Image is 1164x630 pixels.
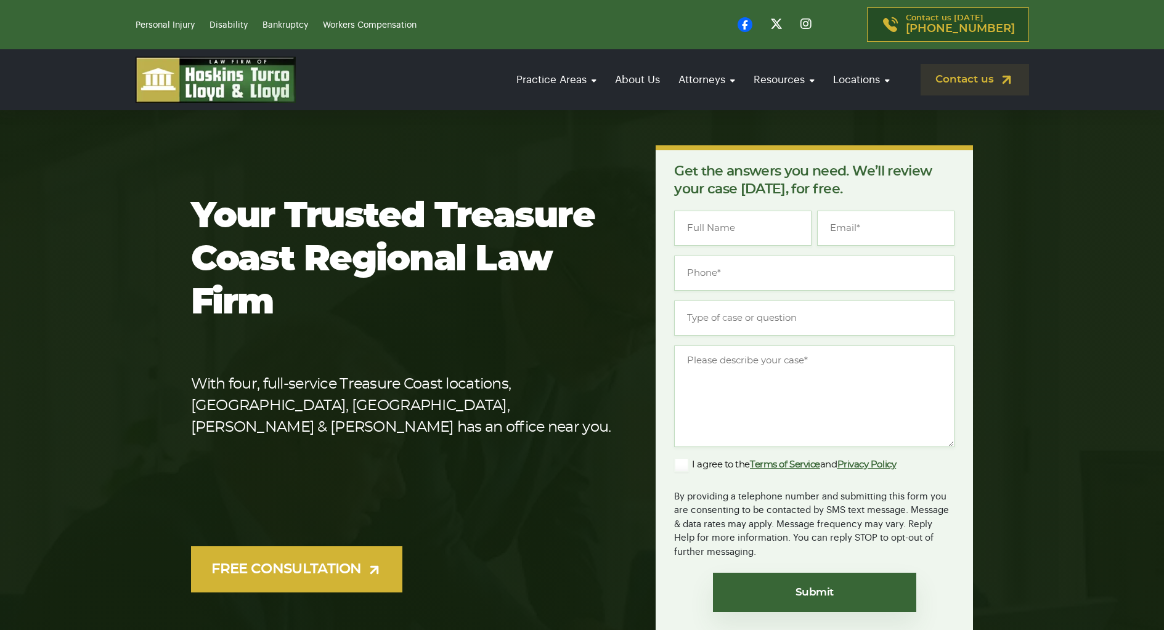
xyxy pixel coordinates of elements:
[136,21,195,30] a: Personal Injury
[674,256,954,291] input: Phone*
[210,21,248,30] a: Disability
[191,546,402,592] a: FREE CONSULTATION
[906,23,1015,35] span: [PHONE_NUMBER]
[906,14,1015,35] p: Contact us [DATE]
[674,301,954,336] input: Type of case or question
[674,163,954,198] p: Get the answers you need. We’ll review your case [DATE], for free.
[367,562,382,578] img: arrow-up-right-light.svg
[609,62,666,97] a: About Us
[191,374,617,438] p: With four, full-service Treasure Coast locations, [GEOGRAPHIC_DATA], [GEOGRAPHIC_DATA], [PERSON_N...
[867,7,1029,42] a: Contact us [DATE][PHONE_NUMBER]
[674,211,812,246] input: Full Name
[191,195,617,325] h1: Your Trusted Treasure Coast Regional Law Firm
[827,62,896,97] a: Locations
[817,211,954,246] input: Email*
[323,21,417,30] a: Workers Compensation
[837,460,897,469] a: Privacy Policy
[747,62,821,97] a: Resources
[263,21,308,30] a: Bankruptcy
[750,460,820,469] a: Terms of Service
[672,62,741,97] a: Attorneys
[674,458,896,472] label: I agree to the and
[713,573,916,612] input: Submit
[921,64,1029,95] a: Contact us
[136,57,296,103] img: logo
[674,482,954,560] div: By providing a telephone number and submitting this form you are consenting to be contacted by SM...
[510,62,603,97] a: Practice Areas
